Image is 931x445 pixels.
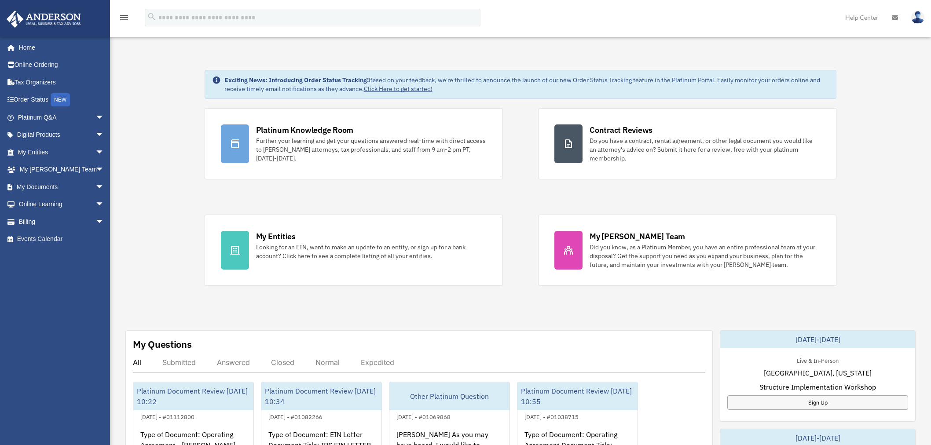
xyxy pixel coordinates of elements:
img: Anderson Advisors Platinum Portal [4,11,84,28]
a: Sign Up [727,395,908,410]
div: Further your learning and get your questions answered real-time with direct access to [PERSON_NAM... [256,136,487,163]
div: [DATE] - #01038715 [517,412,586,421]
i: search [147,12,157,22]
a: Online Ordering [6,56,117,74]
a: My [PERSON_NAME] Teamarrow_drop_down [6,161,117,179]
div: Contract Reviews [590,124,652,135]
span: arrow_drop_down [95,178,113,196]
a: Platinum Q&Aarrow_drop_down [6,109,117,126]
div: Closed [271,358,294,367]
a: Online Learningarrow_drop_down [6,196,117,213]
a: My Documentsarrow_drop_down [6,178,117,196]
div: Live & In-Person [790,355,846,365]
a: My [PERSON_NAME] Team Did you know, as a Platinum Member, you have an entire professional team at... [538,215,836,286]
div: My Entities [256,231,296,242]
div: [DATE] - #01069868 [389,412,458,421]
div: All [133,358,141,367]
div: My Questions [133,338,192,351]
span: arrow_drop_down [95,161,113,179]
div: Answered [217,358,250,367]
div: Do you have a contract, rental agreement, or other legal document you would like an attorney's ad... [590,136,820,163]
div: Platinum Document Review [DATE] 10:22 [133,382,253,410]
div: [DATE]-[DATE] [720,331,915,348]
div: Did you know, as a Platinum Member, you have an entire professional team at your disposal? Get th... [590,243,820,269]
div: My [PERSON_NAME] Team [590,231,685,242]
a: Digital Productsarrow_drop_down [6,126,117,144]
div: Expedited [361,358,394,367]
span: arrow_drop_down [95,196,113,214]
a: Contract Reviews Do you have a contract, rental agreement, or other legal document you would like... [538,108,836,179]
div: NEW [51,93,70,106]
span: arrow_drop_down [95,143,113,161]
div: Platinum Knowledge Room [256,124,354,135]
span: [GEOGRAPHIC_DATA], [US_STATE] [764,368,872,378]
a: Platinum Knowledge Room Further your learning and get your questions answered real-time with dire... [205,108,503,179]
img: User Pic [911,11,924,24]
a: My Entitiesarrow_drop_down [6,143,117,161]
div: Looking for an EIN, want to make an update to an entity, or sign up for a bank account? Click her... [256,243,487,260]
div: [DATE] - #01112800 [133,412,202,421]
span: Structure Implementation Workshop [759,382,876,392]
div: Platinum Document Review [DATE] 10:34 [261,382,381,410]
span: arrow_drop_down [95,126,113,144]
span: arrow_drop_down [95,213,113,231]
div: Normal [315,358,340,367]
span: arrow_drop_down [95,109,113,127]
i: menu [119,12,129,23]
a: Tax Organizers [6,73,117,91]
a: Order StatusNEW [6,91,117,109]
div: Submitted [162,358,196,367]
a: Billingarrow_drop_down [6,213,117,230]
a: menu [119,15,129,23]
div: [DATE] - #01082266 [261,412,330,421]
div: Based on your feedback, we're thrilled to announce the launch of our new Order Status Tracking fe... [224,76,829,93]
div: Other Platinum Question [389,382,509,410]
strong: Exciting News: Introducing Order Status Tracking! [224,76,369,84]
a: Events Calendar [6,230,117,248]
a: Home [6,39,113,56]
a: My Entities Looking for an EIN, want to make an update to an entity, or sign up for a bank accoun... [205,215,503,286]
a: Click Here to get started! [364,85,433,93]
div: Platinum Document Review [DATE] 10:55 [517,382,638,410]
